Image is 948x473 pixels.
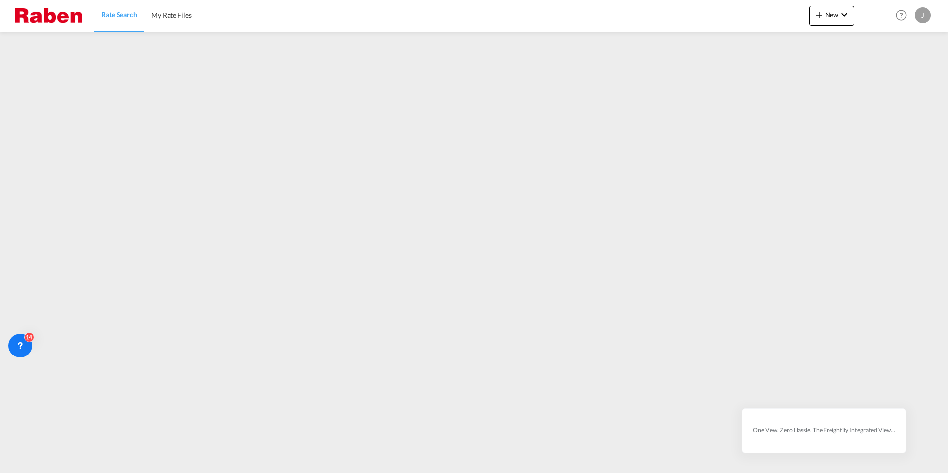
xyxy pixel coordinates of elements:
[813,9,825,21] md-icon: icon-plus 400-fg
[101,10,137,19] span: Rate Search
[915,7,931,23] div: J
[813,11,850,19] span: New
[893,7,915,25] div: Help
[151,11,192,19] span: My Rate Files
[809,6,854,26] button: icon-plus 400-fgNewicon-chevron-down
[838,9,850,21] md-icon: icon-chevron-down
[893,7,910,24] span: Help
[15,4,82,27] img: 56a1822070ee11ef8af4bf29ef0a0da2.png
